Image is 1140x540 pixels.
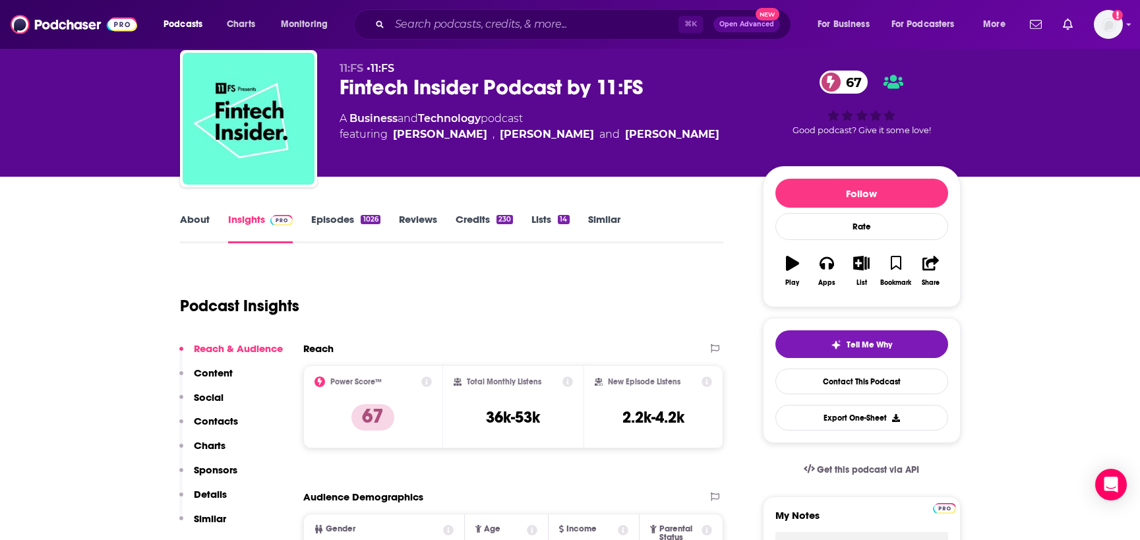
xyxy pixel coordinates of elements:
p: Charts [194,439,225,452]
p: Details [194,488,227,500]
button: Content [179,367,233,391]
input: Search podcasts, credits, & more... [390,14,678,35]
h2: Audience Demographics [303,491,423,503]
img: Podchaser Pro [270,215,293,225]
span: Podcasts [164,15,202,34]
span: Tell Me Why [847,340,892,350]
button: Play [775,247,810,295]
a: Business [349,112,398,125]
h3: 2.2k-4.2k [622,407,684,427]
img: tell me why sparkle [831,340,841,350]
div: Rate [775,213,948,240]
a: Jason Bates [500,127,594,142]
span: featuring [340,127,719,142]
span: and [599,127,620,142]
p: Contacts [194,415,238,427]
div: Bookmark [880,279,911,287]
div: Open Intercom Messenger [1095,469,1127,500]
span: Income [566,525,597,533]
button: Bookmark [879,247,913,295]
h2: Reach [303,342,334,355]
span: For Podcasters [891,15,955,34]
img: Podchaser - Follow, Share and Rate Podcasts [11,12,137,37]
a: Charts [218,14,263,35]
button: Show profile menu [1094,10,1123,39]
span: ⌘ K [678,16,703,33]
span: 67 [833,71,868,94]
a: InsightsPodchaser Pro [228,213,293,243]
div: Share [922,279,940,287]
label: My Notes [775,509,948,532]
div: 230 [496,215,513,224]
img: Fintech Insider Podcast by 11:FS [183,53,315,185]
span: New [756,8,779,20]
p: Sponsors [194,464,237,476]
img: Podchaser Pro [933,503,956,514]
button: open menu [974,14,1022,35]
span: Get this podcast via API [817,464,919,475]
p: Social [194,391,224,404]
a: Show notifications dropdown [1025,13,1047,36]
a: Reviews [399,213,437,243]
button: Similar [179,512,226,537]
button: open menu [154,14,220,35]
a: Lists14 [531,213,569,243]
div: Apps [818,279,835,287]
a: Technology [418,112,481,125]
p: Reach & Audience [194,342,283,355]
p: 67 [351,404,394,431]
a: David Brear [393,127,487,142]
button: tell me why sparkleTell Me Why [775,330,948,358]
button: Export One-Sheet [775,405,948,431]
a: Show notifications dropdown [1058,13,1078,36]
span: Good podcast? Give it some love! [793,125,931,135]
a: 11:FS [371,62,394,75]
div: A podcast [340,111,719,142]
a: Contact This Podcast [775,369,948,394]
p: Content [194,367,233,379]
a: Get this podcast via API [793,454,930,486]
a: Credits230 [456,213,513,243]
button: Reach & Audience [179,342,283,367]
a: Similar [588,213,620,243]
button: open menu [883,14,974,35]
button: open menu [808,14,886,35]
span: , [493,127,495,142]
h2: Total Monthly Listens [467,377,541,386]
button: Follow [775,179,948,208]
span: Gender [326,525,355,533]
div: Play [785,279,799,287]
button: Sponsors [179,464,237,488]
h2: Power Score™ [330,377,382,386]
span: For Business [818,15,870,34]
button: Contacts [179,415,238,439]
a: Sarah Kocianski [625,127,719,142]
div: 1026 [361,215,380,224]
span: 11:FS [340,62,363,75]
button: Details [179,488,227,512]
a: Pro website [933,501,956,514]
svg: Add a profile image [1112,10,1123,20]
span: Logged in as cmand-c [1094,10,1123,39]
h3: 36k-53k [486,407,540,427]
div: 14 [558,215,569,224]
span: • [367,62,394,75]
button: Apps [810,247,844,295]
span: Age [484,525,500,533]
button: Charts [179,439,225,464]
h2: New Episode Listens [608,377,680,386]
button: Social [179,391,224,415]
button: open menu [272,14,345,35]
img: User Profile [1094,10,1123,39]
div: List [856,279,867,287]
button: Open AdvancedNew [713,16,780,32]
span: More [983,15,1005,34]
a: 67 [820,71,868,94]
div: Search podcasts, credits, & more... [366,9,804,40]
button: Share [913,247,947,295]
span: Monitoring [281,15,328,34]
h1: Podcast Insights [180,296,299,316]
span: Charts [227,15,255,34]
